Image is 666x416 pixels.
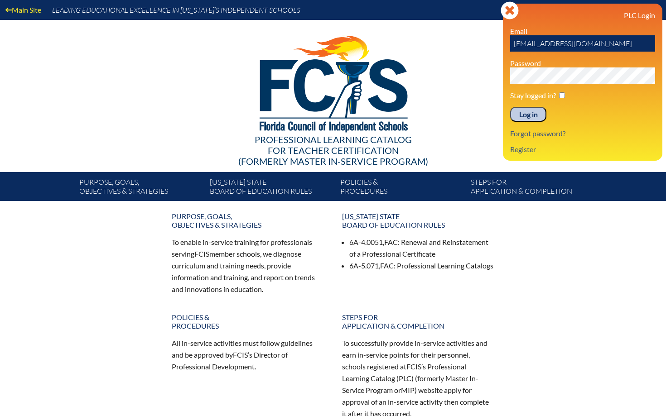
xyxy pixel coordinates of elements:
a: Register [507,143,540,155]
p: All in-service activities must follow guidelines and be approved by ’s Director of Professional D... [172,337,324,373]
a: Forgot password? [507,127,569,139]
span: MIP [401,386,415,394]
li: 6A-4.0051, : Renewal and Reinstatement of a Professional Certificate [349,236,494,260]
svg: Close [501,1,519,19]
span: FCIS [233,350,248,359]
span: PLC [399,374,411,383]
span: for Teacher Certification [268,145,399,156]
a: [US_STATE] StateBoard of Education rules [337,208,500,233]
a: Policies &Procedures [166,309,329,334]
span: FAC [380,261,394,270]
input: Log in [510,107,546,122]
a: Steps forapplication & completion [337,309,500,334]
span: FCIS [194,249,209,258]
div: Professional Learning Catalog (formerly Master In-service Program) [72,134,594,167]
p: To enable in-service training for professionals serving member schools, we diagnose curriculum an... [172,236,324,295]
span: FAC [384,238,398,246]
h3: PLC Login [510,11,655,19]
img: FCISlogo221.eps [240,20,427,143]
a: Steps forapplication & completion [467,176,598,201]
li: 6A-5.071, : Professional Learning Catalogs [349,260,494,272]
label: Stay logged in? [510,91,556,100]
a: Main Site [2,4,45,16]
a: Purpose, goals,objectives & strategies [76,176,206,201]
span: FCIS [406,362,421,371]
a: Policies &Procedures [337,176,467,201]
a: Purpose, goals,objectives & strategies [166,208,329,233]
label: Email [510,27,527,35]
label: Password [510,59,541,67]
a: [US_STATE] StateBoard of Education rules [206,176,337,201]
